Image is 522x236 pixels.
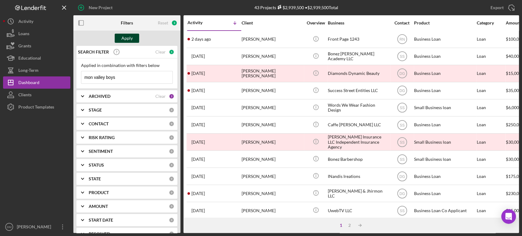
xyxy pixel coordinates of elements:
[477,83,505,99] div: Loan
[115,34,139,43] button: Apply
[191,71,205,76] time: 2025-07-16 18:15
[399,209,404,213] text: SS
[169,190,174,195] div: 0
[414,117,475,133] div: Business Loan
[121,20,133,25] b: Filters
[89,176,101,181] b: STATE
[242,117,303,133] div: [PERSON_NAME]
[3,28,70,40] button: Loans
[399,72,405,76] text: DG
[191,37,211,42] time: 2025-10-12 13:33
[304,20,327,25] div: Overview
[169,204,174,209] div: 0
[89,218,113,223] b: START DATE
[414,65,475,82] div: Business Loan
[414,185,475,201] div: Business Loan
[187,20,214,25] div: Activity
[399,140,404,144] text: SS
[242,134,303,150] div: [PERSON_NAME]
[399,106,404,110] text: SS
[191,191,205,196] time: 2024-10-11 19:26
[501,209,516,224] div: Open Intercom Messenger
[191,105,205,110] time: 2025-01-28 21:01
[328,83,389,99] div: Success Street Entities LLC
[191,88,205,93] time: 2025-03-13 21:23
[477,202,505,219] div: Loan
[158,20,168,25] div: Reset
[169,217,174,223] div: 0
[414,151,475,167] div: Small Business loan
[89,121,109,126] b: CONTACT
[477,168,505,184] div: Loan
[89,204,108,209] b: AMOUNT
[477,65,505,82] div: Loan
[477,20,505,25] div: Category
[506,88,521,93] span: $35,000
[414,20,475,25] div: Product
[18,76,39,90] div: Dashboard
[477,134,505,150] div: Loan
[191,140,205,145] time: 2025-01-13 19:57
[328,134,389,150] div: [PERSON_NAME] Insurance LLC Independent Insurance Agency
[3,40,70,52] button: Grants
[15,221,55,234] div: [PERSON_NAME]
[18,89,31,102] div: Clients
[89,108,102,112] b: STAGE
[3,52,70,64] button: Educational
[155,50,166,54] div: Clear
[414,100,475,116] div: Small Business loan
[89,135,115,140] b: RISK RATING
[18,64,39,78] div: Long-Term
[121,34,133,43] div: Apply
[242,100,303,116] div: [PERSON_NAME]
[7,225,12,229] text: DM
[328,185,389,201] div: [PERSON_NAME] & Jhirmon LLC
[171,20,177,26] div: 3
[242,20,303,25] div: Client
[506,105,519,110] span: $6,000
[3,76,70,89] button: Dashboard
[328,65,389,82] div: Diamonds Dynamic Beauty
[254,5,338,10] div: 43 Projects • $2,939,500 Total
[242,48,303,65] div: [PERSON_NAME]
[3,101,70,113] a: Product Templates
[399,157,404,161] text: SS
[477,117,505,133] div: Loan
[477,31,505,47] div: Loan
[506,208,521,213] span: $15,000
[328,168,389,184] div: INandis Ireations
[477,185,505,201] div: Loan
[328,100,389,116] div: Words We Wear Fashion Design
[155,94,166,99] div: Clear
[89,149,113,154] b: SENTIMENT
[276,5,304,10] div: $2,939,500
[399,89,405,93] text: DG
[477,48,505,65] div: Loan
[3,89,70,101] a: Clients
[89,2,113,14] div: New Project
[169,149,174,154] div: 0
[18,15,33,29] div: Activity
[328,202,389,219] div: UwebTV LLC
[3,221,70,233] button: DM[PERSON_NAME]
[242,31,303,47] div: [PERSON_NAME]
[18,40,31,53] div: Grants
[506,53,521,59] span: $40,000
[3,64,70,76] button: Long-Term
[18,52,41,66] div: Educational
[399,123,404,127] text: SS
[169,107,174,113] div: 0
[78,50,109,54] b: SEARCH FILTER
[169,94,174,99] div: 2
[3,15,70,28] button: Activity
[399,54,404,59] text: SS
[399,191,405,196] text: DG
[328,48,389,65] div: Bonez [PERSON_NAME] Academy LLC
[81,63,173,68] div: Applied in combination with filters below
[191,208,205,213] time: 2024-10-09 18:49
[414,168,475,184] div: Business Loan
[242,151,303,167] div: [PERSON_NAME]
